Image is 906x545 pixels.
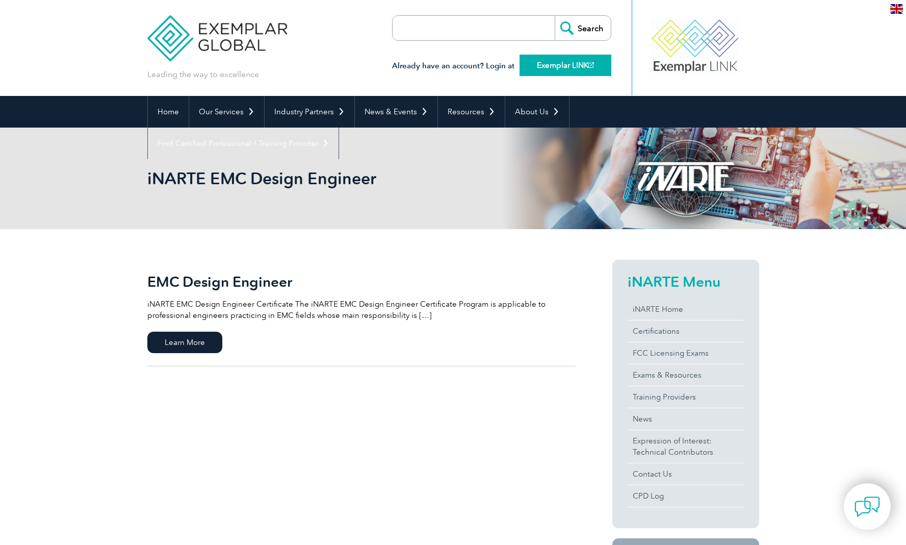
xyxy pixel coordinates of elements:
a: Expression of Interest:Technical Contributors [628,430,744,463]
h3: Already have an account? Login at [392,60,611,72]
img: en [890,4,903,14]
a: Contact Us [628,463,744,485]
input: Search [555,16,611,40]
a: Industry Partners [265,96,354,128]
a: Exemplar LINK [520,55,611,76]
h2: EMC Design Engineer [147,274,576,290]
p: iNARTE EMC Design Engineer Certificate The iNARTE EMC Design Engineer Certificate Program is appl... [147,299,576,321]
img: contact-chat.png [855,494,880,519]
a: About Us [505,96,569,128]
a: iNARTE Home [628,299,744,320]
a: CPD Log [628,485,744,507]
a: FCC Licensing Exams [628,342,744,364]
span: Learn More [147,332,222,353]
a: Home [148,96,189,128]
a: News [628,408,744,430]
h1: iNARTE EMC Design Engineer [147,168,539,188]
h2: iNARTE Menu [628,274,744,290]
a: Exams & Resources [628,364,744,386]
a: EMC Design Engineer iNARTE EMC Design Engineer Certificate The iNARTE EMC Design Engineer Certifi... [147,260,576,366]
a: News & Events [355,96,437,128]
a: Our Services [189,96,264,128]
a: Certifications [628,320,744,342]
a: Find Certified Professional / Training Provider [148,128,339,159]
a: Resources [438,96,505,128]
a: Training Providers [628,386,744,408]
p: Leading the way to excellence [147,69,259,80]
img: open_square.png [588,62,594,68]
